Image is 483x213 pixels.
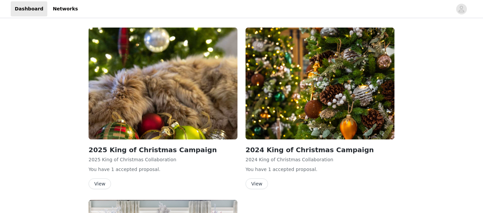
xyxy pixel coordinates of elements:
button: View [89,178,111,189]
h2: 2024 King of Christmas Campaign [246,145,394,155]
img: King Of Christmas [89,28,237,139]
a: Networks [49,1,82,16]
a: View [246,181,268,186]
img: King Of Christmas [246,28,394,139]
a: Dashboard [11,1,47,16]
p: 2025 King of Christmas Collaboration [89,156,237,163]
p: You have 1 accepted proposal . [246,166,394,173]
h2: 2025 King of Christmas Campaign [89,145,237,155]
a: View [89,181,111,186]
div: avatar [458,4,465,14]
p: 2024 King of Christmas Collaboration [246,156,394,163]
p: You have 1 accepted proposal . [89,166,237,173]
button: View [246,178,268,189]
